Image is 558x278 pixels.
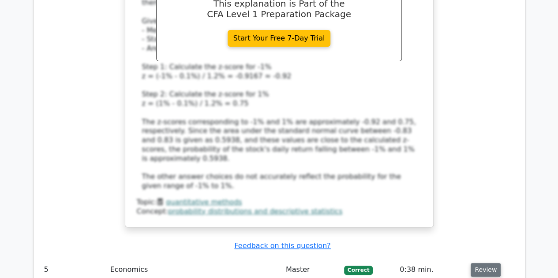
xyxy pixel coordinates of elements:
div: Topic: [137,198,422,207]
a: Feedback on this question? [234,241,330,250]
a: Start Your Free 7-Day Trial [228,30,331,47]
button: Review [471,263,501,277]
a: probability distributions and descriptive statistics [168,207,342,215]
div: Concept: [137,207,422,216]
a: quantitative methods [166,198,242,206]
span: Correct [344,266,373,274]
